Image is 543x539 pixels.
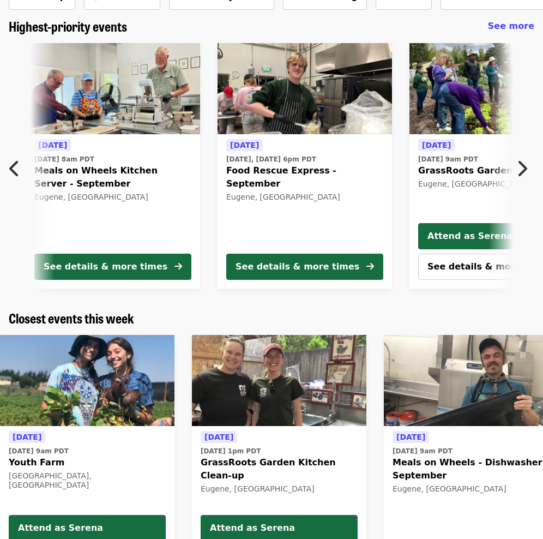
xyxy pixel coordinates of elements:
[218,43,392,289] a: See details for "Food Rescue Express - September"
[34,164,191,190] span: Meals on Wheels Kitchen Server - September
[210,522,348,535] span: Attend as Serena
[9,456,166,469] span: Youth Farm
[204,433,233,441] span: [DATE]
[393,446,452,456] time: [DATE] 9am PDT
[13,433,41,441] span: [DATE]
[236,260,359,273] div: See details & more times
[174,261,182,272] i: arrow-right icon
[507,153,543,184] button: Next item
[26,43,200,289] a: See details for "Meals on Wheels Kitchen Server - September"
[226,154,316,164] time: [DATE], [DATE] 6pm PDT
[422,141,451,149] span: [DATE]
[226,164,383,190] span: Food Rescue Express - September
[201,484,358,494] div: Eugene, [GEOGRAPHIC_DATA]
[9,310,134,326] a: Closest events this week
[218,43,392,135] img: Food Rescue Express - September organized by FOOD For Lane County
[9,430,166,492] a: See details for "Youth Farm"
[44,260,167,273] div: See details & more times
[9,158,20,179] i: chevron-left icon
[9,16,127,35] span: Highest-priority events
[192,335,366,427] a: GrassRoots Garden Kitchen Clean-up
[34,254,191,280] button: See details & more times
[396,433,425,441] span: [DATE]
[34,154,94,164] time: [DATE] 8am PDT
[34,193,191,202] div: Eugene, [GEOGRAPHIC_DATA]
[226,254,383,280] button: See details & more times
[488,21,534,31] span: See more
[192,335,366,427] img: GrassRoots Garden Kitchen Clean-up organized by FOOD For Lane County
[516,158,527,179] i: chevron-right icon
[201,456,358,482] span: GrassRoots Garden Kitchen Clean-up
[9,446,69,456] time: [DATE] 9am PDT
[418,154,478,164] time: [DATE] 9am PDT
[9,471,166,490] div: [GEOGRAPHIC_DATA], [GEOGRAPHIC_DATA]
[226,193,383,202] div: Eugene, [GEOGRAPHIC_DATA]
[9,308,134,327] span: Closest events this week
[488,20,534,33] a: See more
[201,446,261,456] time: [DATE] 1pm PDT
[9,19,127,34] a: Highest-priority events
[201,430,358,496] a: See details for "GrassRoots Garden Kitchen Clean-up"
[366,261,374,272] i: arrow-right icon
[18,522,156,535] span: Attend as Serena
[230,141,259,149] span: [DATE]
[26,43,200,135] img: Meals on Wheels Kitchen Server - September organized by FOOD For Lane County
